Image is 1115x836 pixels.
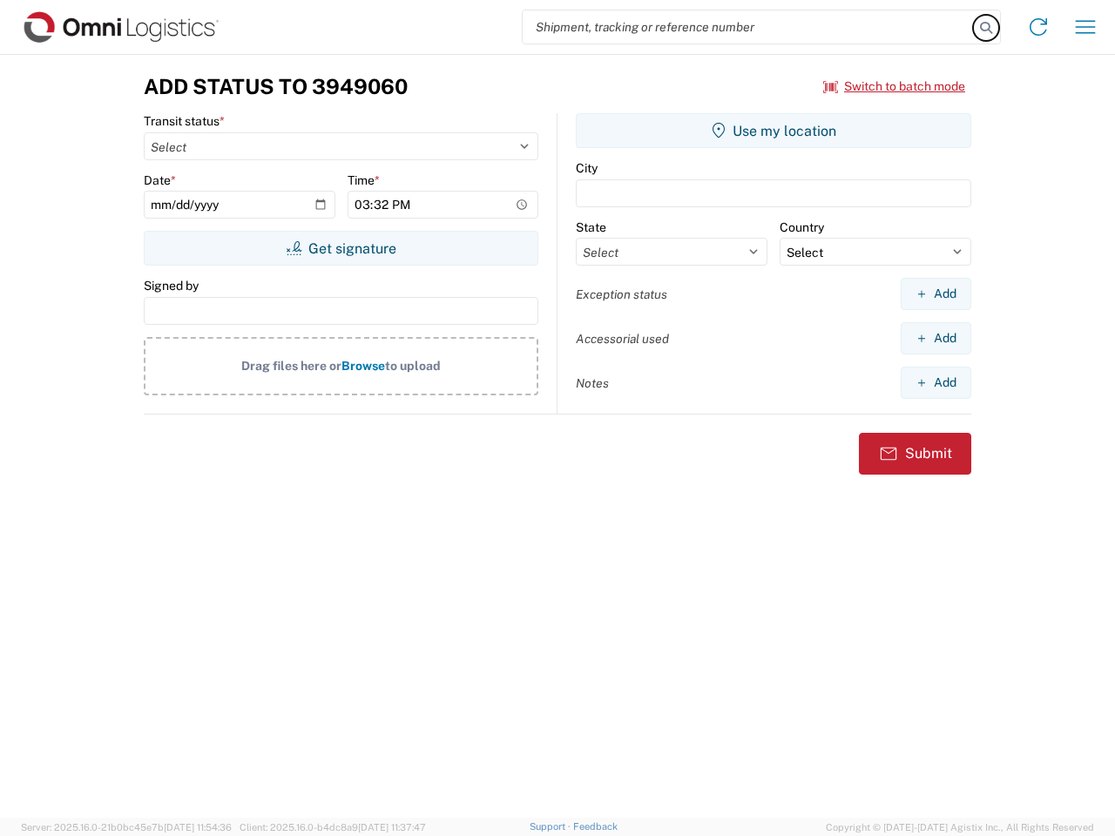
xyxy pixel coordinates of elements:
[780,219,824,235] label: Country
[144,113,225,129] label: Transit status
[348,172,380,188] label: Time
[576,113,971,148] button: Use my location
[341,359,385,373] span: Browse
[573,821,618,832] a: Feedback
[826,819,1094,835] span: Copyright © [DATE]-[DATE] Agistix Inc., All Rights Reserved
[358,822,426,833] span: [DATE] 11:37:47
[523,10,974,44] input: Shipment, tracking or reference number
[576,375,609,391] label: Notes
[164,822,232,833] span: [DATE] 11:54:36
[576,331,669,347] label: Accessorial used
[576,287,667,302] label: Exception status
[576,160,598,176] label: City
[385,359,441,373] span: to upload
[144,172,176,188] label: Date
[901,367,971,399] button: Add
[859,433,971,475] button: Submit
[144,278,199,293] label: Signed by
[144,74,408,99] h3: Add Status to 3949060
[576,219,606,235] label: State
[530,821,573,832] a: Support
[901,322,971,354] button: Add
[241,359,341,373] span: Drag files here or
[144,231,538,266] button: Get signature
[240,822,426,833] span: Client: 2025.16.0-b4dc8a9
[21,822,232,833] span: Server: 2025.16.0-21b0bc45e7b
[823,72,965,101] button: Switch to batch mode
[901,278,971,310] button: Add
